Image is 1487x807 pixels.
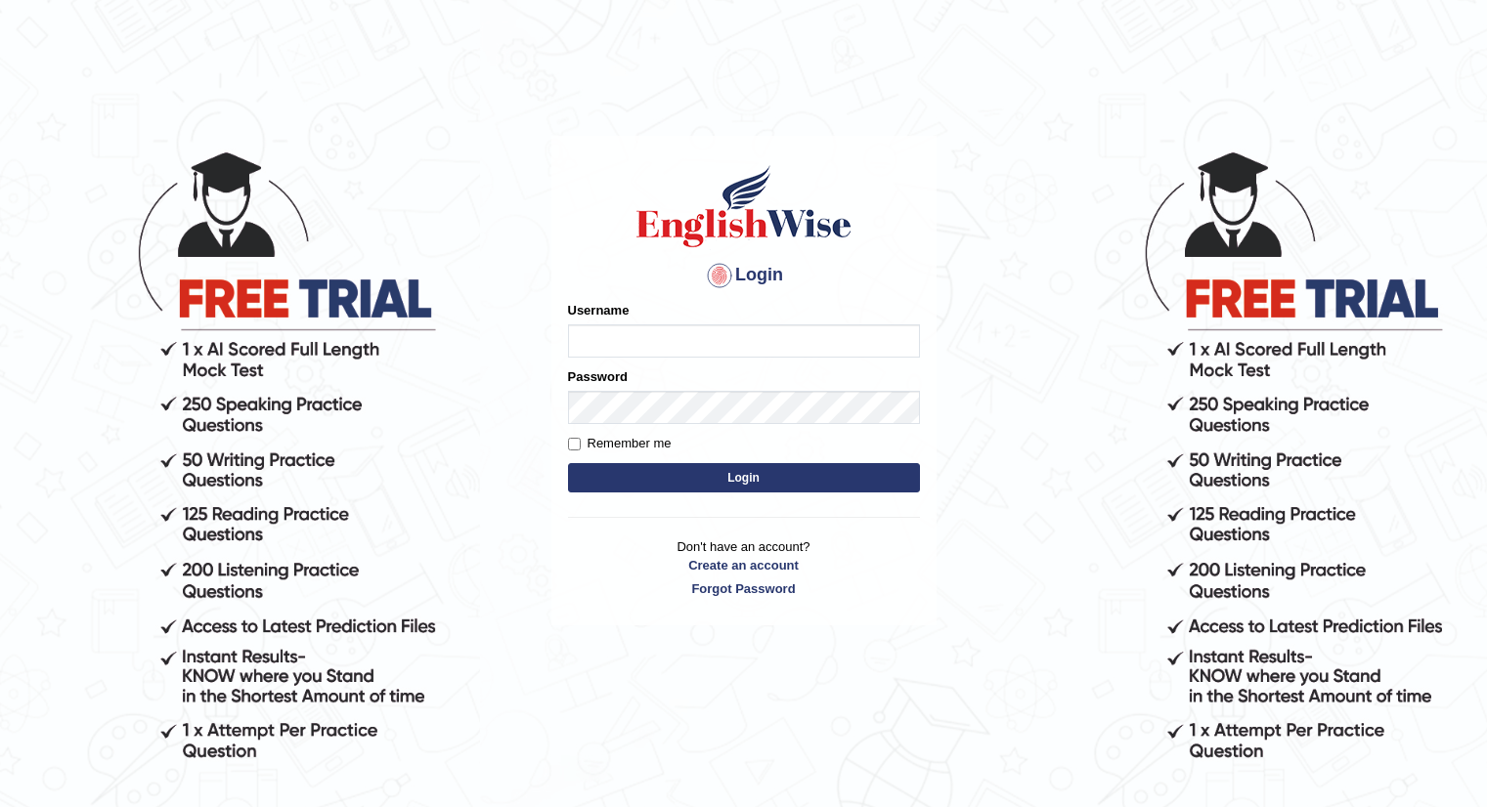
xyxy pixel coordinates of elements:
button: Login [568,463,920,492]
img: Logo of English Wise sign in for intelligent practice with AI [633,162,855,250]
h4: Login [568,260,920,291]
a: Create an account [568,556,920,574]
a: Forgot Password [568,579,920,598]
input: Remember me [568,438,581,450]
p: Don't have an account? [568,537,920,598]
label: Username [568,301,630,319]
label: Password [568,367,628,386]
label: Remember me [568,434,672,453]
